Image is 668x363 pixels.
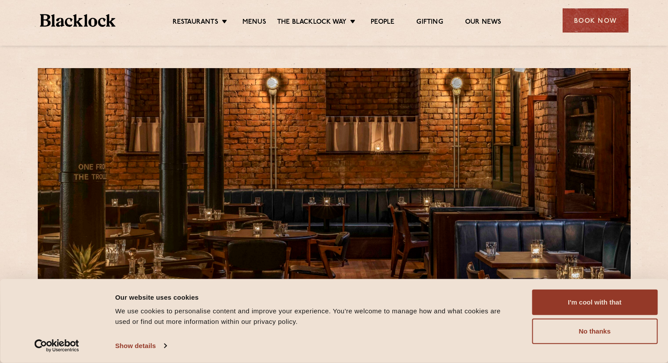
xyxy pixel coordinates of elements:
a: The Blacklock Way [277,18,347,28]
div: Our website uses cookies [115,292,512,302]
a: Our News [465,18,502,28]
a: Show details [115,339,166,352]
a: Gifting [416,18,443,28]
button: I'm cool with that [532,290,657,315]
a: People [371,18,394,28]
div: Book Now [563,8,628,33]
a: Usercentrics Cookiebot - opens in a new window [18,339,95,352]
img: BL_Textured_Logo-footer-cropped.svg [40,14,116,27]
button: No thanks [532,319,657,344]
a: Restaurants [173,18,218,28]
div: We use cookies to personalise content and improve your experience. You're welcome to manage how a... [115,306,512,327]
a: Menus [242,18,266,28]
